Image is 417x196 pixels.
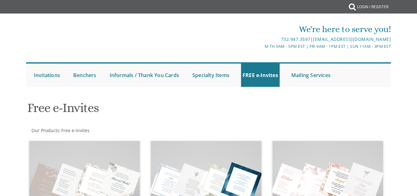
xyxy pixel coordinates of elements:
[26,127,209,134] div: :
[241,64,280,87] a: FREE e-Invites
[148,23,391,36] div: We're here to serve you!
[313,36,391,42] a: [EMAIL_ADDRESS][DOMAIN_NAME]
[72,64,98,87] a: Benchers
[31,127,59,133] a: Our Products
[191,64,231,87] a: Specialty Items
[27,101,266,120] h1: Free e-Invites
[281,36,310,42] a: 732.947.3597
[148,43,391,50] div: M-Th 9am - 5pm EST | Fri 9am - 1pm EST | Sun 11am - 3pm EST
[290,64,332,87] a: Mailing Services
[148,36,391,43] div: |
[61,127,90,133] a: Free e-Invites
[32,64,62,87] a: Invitations
[108,64,181,87] a: Informals / Thank You Cards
